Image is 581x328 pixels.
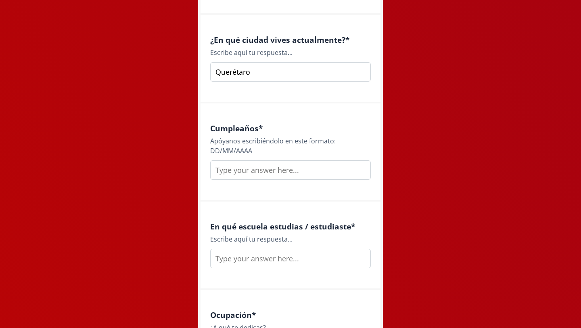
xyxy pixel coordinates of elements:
[210,136,371,156] div: Apóyanos escribiéndolo en este formato: DD/MM/AAAA
[210,310,371,320] h4: Ocupación *
[210,35,371,44] h4: ¿En qué ciudad vives actualmente? *
[210,222,371,231] h4: En qué escuela estudias / estudiaste *
[210,62,371,82] input: Type your answer here...
[210,249,371,268] input: Type your answer here...
[210,234,371,244] div: Escribe aquí tu respuesta...
[210,124,371,133] h4: Cumpleaños *
[210,160,371,180] input: Type your answer here...
[210,48,371,57] div: Escribe aquí tu respuesta...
